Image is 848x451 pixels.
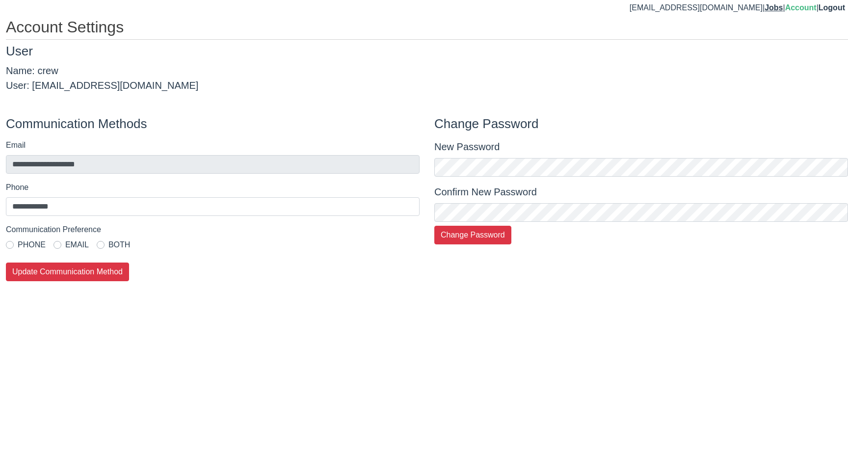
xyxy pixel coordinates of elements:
[434,116,848,132] h3: Change Password
[630,3,763,12] span: [EMAIL_ADDRESS][DOMAIN_NAME]
[65,240,89,249] span: EMAIL
[6,263,129,281] button: Update Communication Method
[765,3,783,12] a: Jobs
[630,2,845,14] div: | | |
[6,116,420,132] h3: Communication Methods
[6,18,848,40] h1: Account Settings
[6,63,848,93] div: Name: crew User: [EMAIL_ADDRESS][DOMAIN_NAME]
[6,224,420,239] legend: Communication Preference
[785,3,817,12] a: Account
[434,139,500,154] label: New Password
[6,182,28,193] label: Phone
[6,44,848,59] h3: User
[18,240,46,249] span: PHONE
[819,3,845,12] span: Logout
[434,185,537,199] label: Confirm New Password
[108,240,130,249] span: BOTH
[6,139,26,151] label: Email
[434,226,511,244] button: Change Password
